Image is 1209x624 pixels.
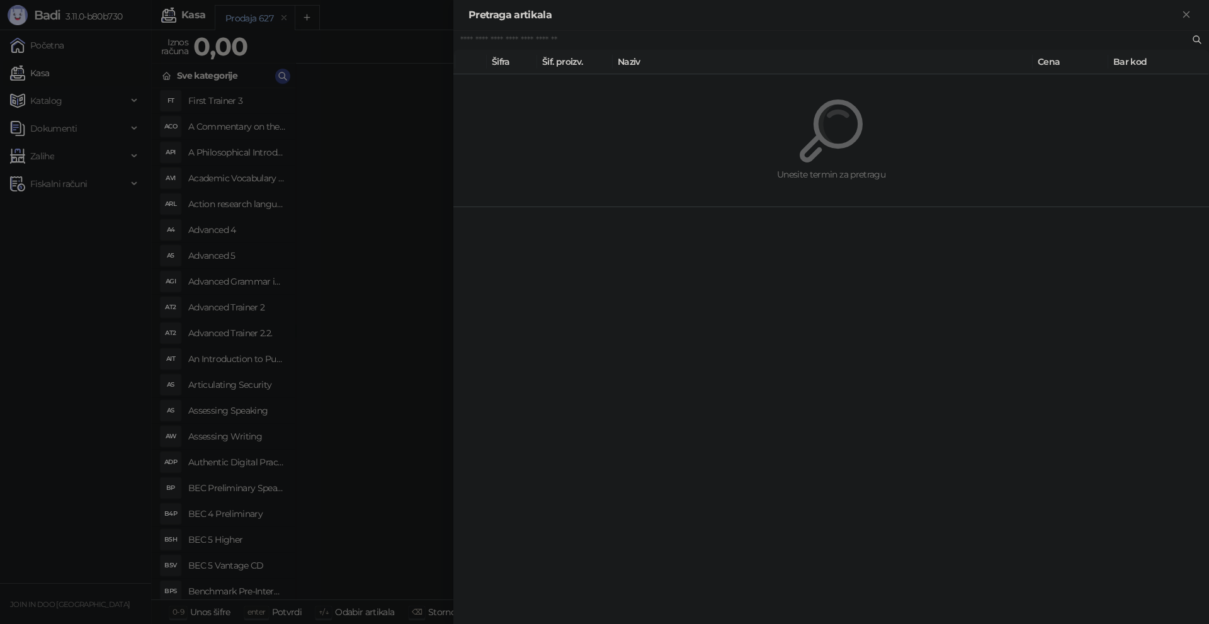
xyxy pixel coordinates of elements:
[613,50,1033,74] th: Naziv
[484,167,1179,181] div: Unesite termin za pretragu
[468,8,1179,23] div: Pretraga artikala
[1108,50,1209,74] th: Bar kod
[537,50,613,74] th: Šif. proizv.
[1179,8,1194,23] button: Zatvori
[487,50,537,74] th: Šifra
[1033,50,1108,74] th: Cena
[800,99,863,162] img: Pretraga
